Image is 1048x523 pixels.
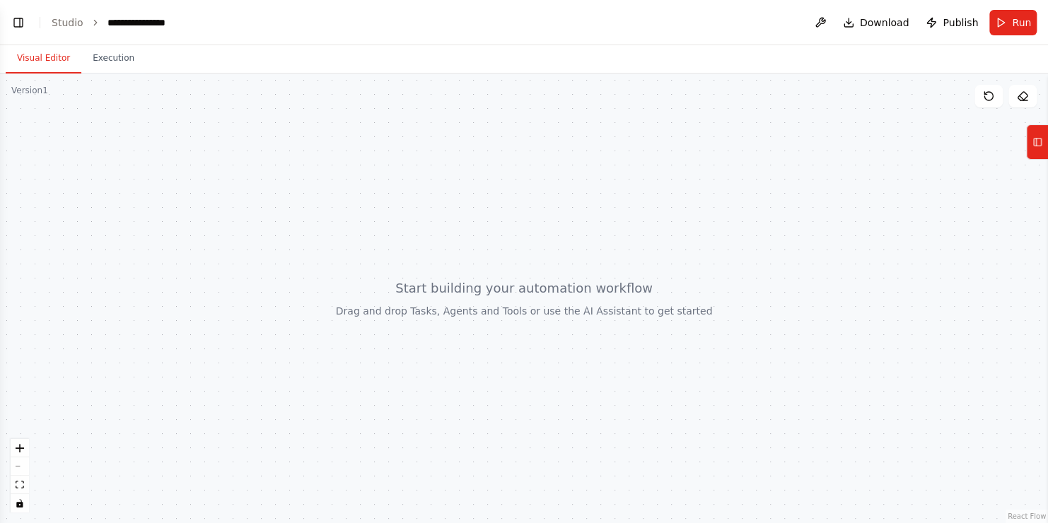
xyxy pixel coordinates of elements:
[1008,512,1046,520] a: React Flow attribution
[837,10,915,35] button: Download
[860,16,909,30] span: Download
[920,10,984,35] button: Publish
[8,13,28,33] button: Show left sidebar
[52,16,177,30] nav: breadcrumb
[52,17,83,28] a: Studio
[11,476,29,494] button: fit view
[989,10,1037,35] button: Run
[81,44,146,74] button: Execution
[943,16,978,30] span: Publish
[1012,16,1031,30] span: Run
[6,44,81,74] button: Visual Editor
[11,85,48,96] div: Version 1
[11,457,29,476] button: zoom out
[11,439,29,457] button: zoom in
[11,439,29,512] div: React Flow controls
[11,494,29,512] button: toggle interactivity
